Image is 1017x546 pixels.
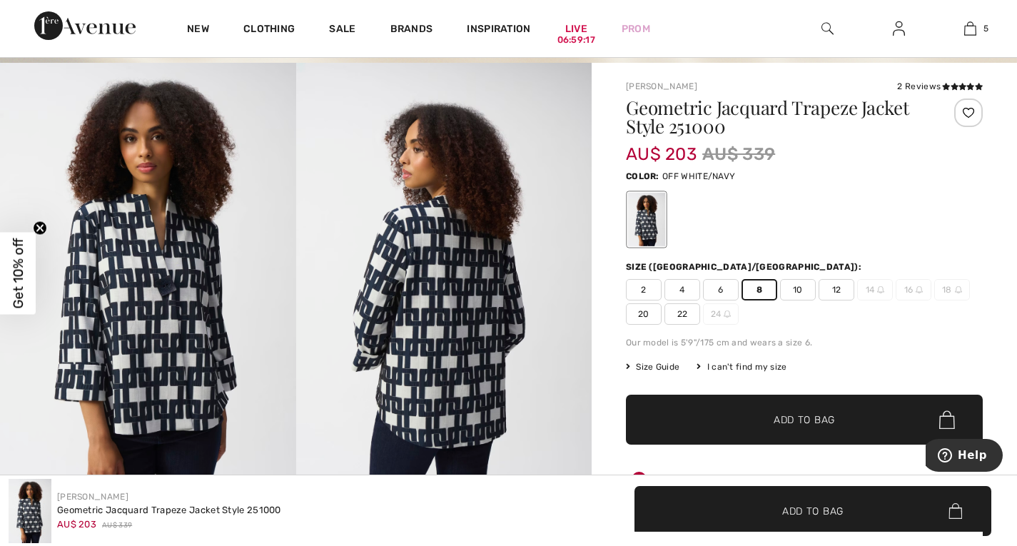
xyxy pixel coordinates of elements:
span: 14 [857,279,893,300]
div: Size ([GEOGRAPHIC_DATA]/[GEOGRAPHIC_DATA]): [626,261,864,273]
div: OFF WHITE/NAVY [628,193,665,246]
div: Clearance item. Store credit only. [626,466,983,492]
a: Prom [622,21,650,36]
a: Brands [390,23,433,38]
span: 12 [819,279,854,300]
img: My Bag [964,20,976,37]
span: Color: [626,171,659,181]
img: search the website [821,20,834,37]
div: 2 Reviews [897,80,983,93]
img: ring-m.svg [916,286,923,293]
span: 24 [703,303,739,325]
img: ring-m.svg [724,310,731,318]
span: AU$ 203 [626,130,697,164]
img: 1ère Avenue [34,11,136,40]
a: Live06:59:17 [565,21,587,36]
img: Bag.svg [948,503,962,519]
a: New [187,23,209,38]
img: My Info [893,20,905,37]
span: 5 [983,22,988,35]
img: ring-m.svg [955,286,962,293]
span: 20 [626,303,662,325]
span: 2 [626,279,662,300]
span: 8 [742,279,777,300]
div: I can't find my size [697,360,786,373]
button: Add to Bag [634,486,991,536]
div: Geometric Jacquard Trapeze Jacket Style 251000 [57,503,281,517]
div: 06:59:17 [557,34,595,47]
img: Geometric Jacquard Trapeze Jacket Style 251000. 2 [296,63,592,506]
span: Size Guide [626,360,679,373]
a: [PERSON_NAME] [57,492,128,502]
a: Clothing [243,23,295,38]
a: Sign In [881,20,916,38]
h1: Geometric Jacquard Trapeze Jacket Style 251000 [626,98,924,136]
img: Geometric Jacquard Trapeze Jacket Style 251000 [9,479,51,543]
span: AU$ 339 [702,141,775,167]
span: AU$ 203 [57,519,96,530]
span: Add to Bag [782,503,844,518]
iframe: Opens a widget where you can find more information [926,439,1003,475]
a: [PERSON_NAME] [626,81,697,91]
a: Sale [329,23,355,38]
span: 10 [780,279,816,300]
a: 5 [935,20,1005,37]
button: Close teaser [33,221,47,235]
img: Bag.svg [939,410,955,429]
span: 16 [896,279,931,300]
span: OFF WHITE/NAVY [662,171,735,181]
span: Add to Bag [774,413,835,428]
span: AU$ 339 [102,520,132,531]
span: Get 10% off [10,238,26,308]
img: ring-m.svg [877,286,884,293]
button: Add to Bag [626,395,983,445]
span: 18 [934,279,970,300]
span: 6 [703,279,739,300]
span: 4 [664,279,700,300]
span: 22 [664,303,700,325]
div: Our model is 5'9"/175 cm and wears a size 6. [626,336,983,349]
span: Inspiration [467,23,530,38]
